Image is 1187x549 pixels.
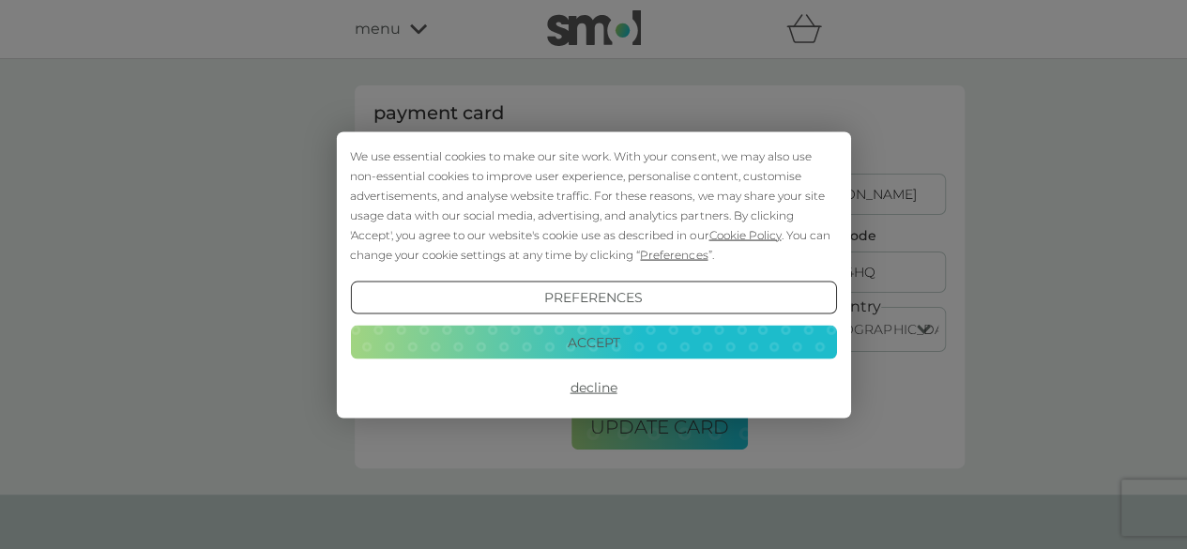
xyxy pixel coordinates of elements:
[640,247,708,261] span: Preferences
[350,145,836,264] div: We use essential cookies to make our site work. With your consent, we may also use non-essential ...
[350,326,836,359] button: Accept
[708,227,781,241] span: Cookie Policy
[350,371,836,404] button: Decline
[336,131,850,418] div: Cookie Consent Prompt
[350,281,836,314] button: Preferences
